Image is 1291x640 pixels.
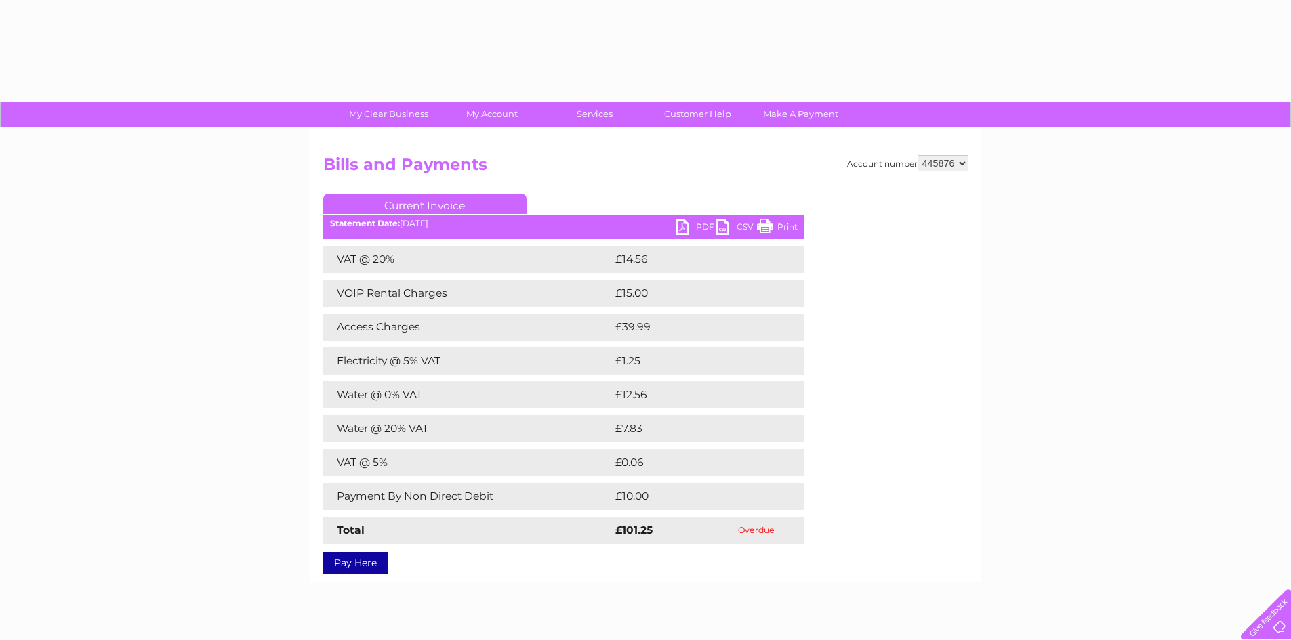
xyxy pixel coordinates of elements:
td: £0.06 [612,449,773,476]
td: £10.00 [612,483,777,510]
strong: Total [337,524,365,536]
a: Services [539,102,651,127]
td: Water @ 20% VAT [323,415,612,442]
a: Customer Help [642,102,754,127]
a: CSV [716,219,757,238]
td: VOIP Rental Charges [323,280,612,307]
td: Water @ 0% VAT [323,381,612,408]
td: VAT @ 20% [323,246,612,273]
td: £12.56 [612,381,776,408]
a: My Clear Business [333,102,445,127]
td: £7.83 [612,415,773,442]
td: Electricity @ 5% VAT [323,347,612,375]
td: Payment By Non Direct Debit [323,483,612,510]
h2: Bills and Payments [323,155,968,181]
td: VAT @ 5% [323,449,612,476]
strong: £101.25 [615,524,653,536]
a: Print [757,219,798,238]
div: Account number [847,155,968,171]
a: PDF [676,219,716,238]
td: Overdue [709,517,804,544]
a: Make A Payment [745,102,857,127]
td: £14.56 [612,246,776,273]
b: Statement Date: [330,218,400,228]
div: [DATE] [323,219,804,228]
td: £1.25 [612,347,771,375]
a: Pay Here [323,552,388,574]
td: £39.99 [612,314,778,341]
a: My Account [436,102,548,127]
a: Current Invoice [323,194,527,214]
td: £15.00 [612,280,776,307]
td: Access Charges [323,314,612,341]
